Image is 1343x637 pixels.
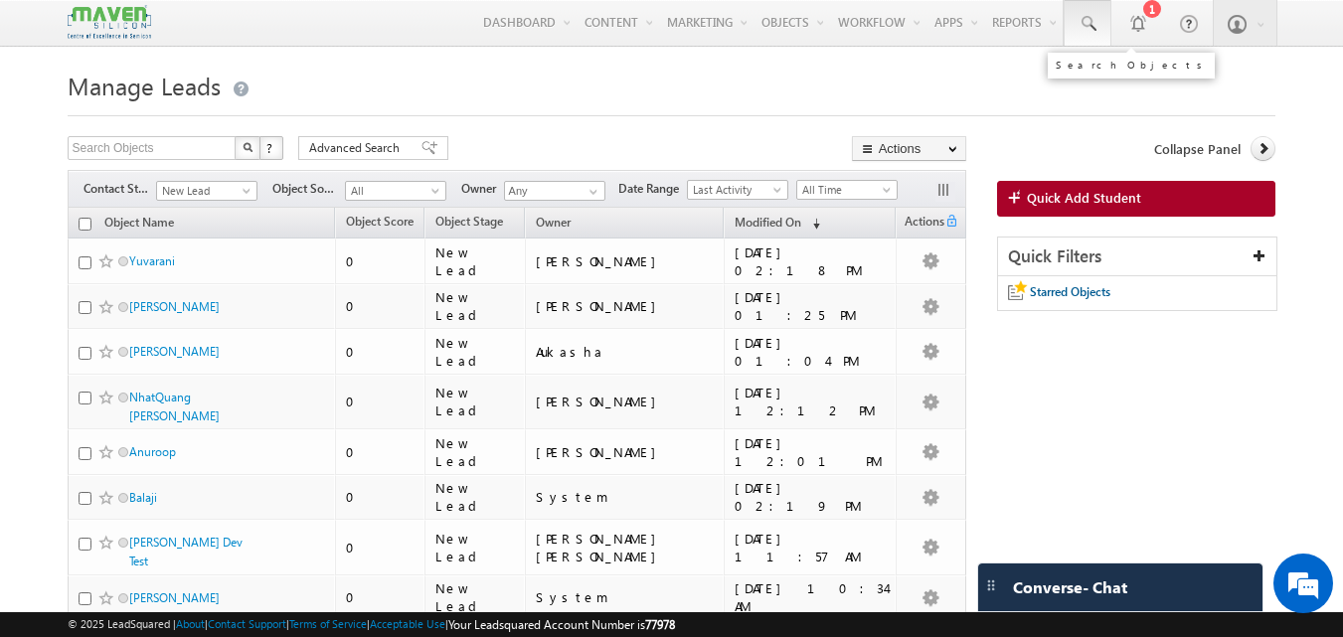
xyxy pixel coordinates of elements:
[272,180,345,198] span: Object Source
[68,5,151,40] img: Custom Logo
[735,384,886,419] div: [DATE] 12:12 PM
[156,181,257,201] a: New Lead
[345,181,446,201] a: All
[129,299,220,314] a: [PERSON_NAME]
[259,136,283,160] button: ?
[94,212,184,238] a: Object Name
[157,182,252,200] span: New Lead
[346,393,416,410] div: 0
[1056,59,1207,71] div: Search Objects
[897,211,944,237] span: Actions
[346,539,416,557] div: 0
[346,443,416,461] div: 0
[129,444,176,459] a: Anuroop
[435,214,503,229] span: Object Stage
[735,530,886,565] div: [DATE] 11:57 AM
[1030,284,1110,299] span: Starred Objects
[645,617,675,632] span: 77978
[266,139,275,156] span: ?
[346,343,416,361] div: 0
[688,181,782,199] span: Last Activity
[461,180,504,198] span: Owner
[425,211,513,237] a: Object Stage
[735,434,886,470] div: [DATE] 12:01 PM
[309,139,406,157] span: Advanced Search
[536,393,716,410] div: [PERSON_NAME]
[504,181,605,201] input: Type to Search
[129,590,220,605] a: [PERSON_NAME]
[176,617,205,630] a: About
[346,182,440,200] span: All
[735,334,886,370] div: [DATE] 01:04 PM
[536,215,571,230] span: Owner
[618,180,687,198] span: Date Range
[448,617,675,632] span: Your Leadsquared Account Number is
[1013,578,1127,596] span: Converse - Chat
[435,479,516,515] div: New Lead
[797,181,892,199] span: All Time
[346,588,416,606] div: 0
[536,588,716,606] div: System
[208,617,286,630] a: Contact Support
[129,253,175,268] a: Yuvarani
[326,10,374,58] div: Minimize live chat window
[536,343,716,361] div: Aukasha
[725,211,830,237] a: Modified On (sorted descending)
[435,530,516,565] div: New Lead
[84,180,156,198] span: Contact Stage
[336,211,423,237] a: Object Score
[536,252,716,270] div: [PERSON_NAME]
[435,384,516,419] div: New Lead
[536,443,716,461] div: [PERSON_NAME]
[270,495,361,522] em: Start Chat
[346,297,416,315] div: 0
[435,288,516,324] div: New Lead
[68,70,221,101] span: Manage Leads
[735,288,886,324] div: [DATE] 01:25 PM
[735,579,886,615] div: [DATE] 10:34 AM
[435,243,516,279] div: New Lead
[129,390,220,423] a: NhatQuang [PERSON_NAME]
[796,180,898,200] a: All Time
[852,136,966,161] button: Actions
[804,216,820,232] span: (sorted descending)
[346,214,414,229] span: Object Score
[998,238,1277,276] div: Quick Filters
[735,215,801,230] span: Modified On
[346,252,416,270] div: 0
[536,530,716,565] div: [PERSON_NAME] [PERSON_NAME]
[346,488,416,506] div: 0
[435,334,516,370] div: New Lead
[129,490,157,505] a: Balaji
[536,297,716,315] div: [PERSON_NAME]
[129,344,220,359] a: [PERSON_NAME]
[34,104,84,130] img: d_60004797649_company_0_60004797649
[435,434,516,470] div: New Lead
[735,243,886,279] div: [DATE] 02:18 PM
[536,488,716,506] div: System
[370,617,445,630] a: Acceptable Use
[997,181,1276,217] a: Quick Add Student
[129,535,243,568] a: [PERSON_NAME] Dev Test
[579,182,603,202] a: Show All Items
[79,218,91,231] input: Check all records
[1154,140,1241,158] span: Collapse Panel
[103,104,334,130] div: Chat with us now
[1027,189,1141,207] span: Quick Add Student
[68,615,675,634] span: © 2025 LeadSquared | | | | |
[735,479,886,515] div: [DATE] 02:19 PM
[983,577,999,593] img: carter-drag
[243,142,252,152] img: Search
[289,617,367,630] a: Terms of Service
[435,579,516,615] div: New Lead
[687,180,788,200] a: Last Activity
[26,184,363,478] textarea: Type your message and hit 'Enter'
